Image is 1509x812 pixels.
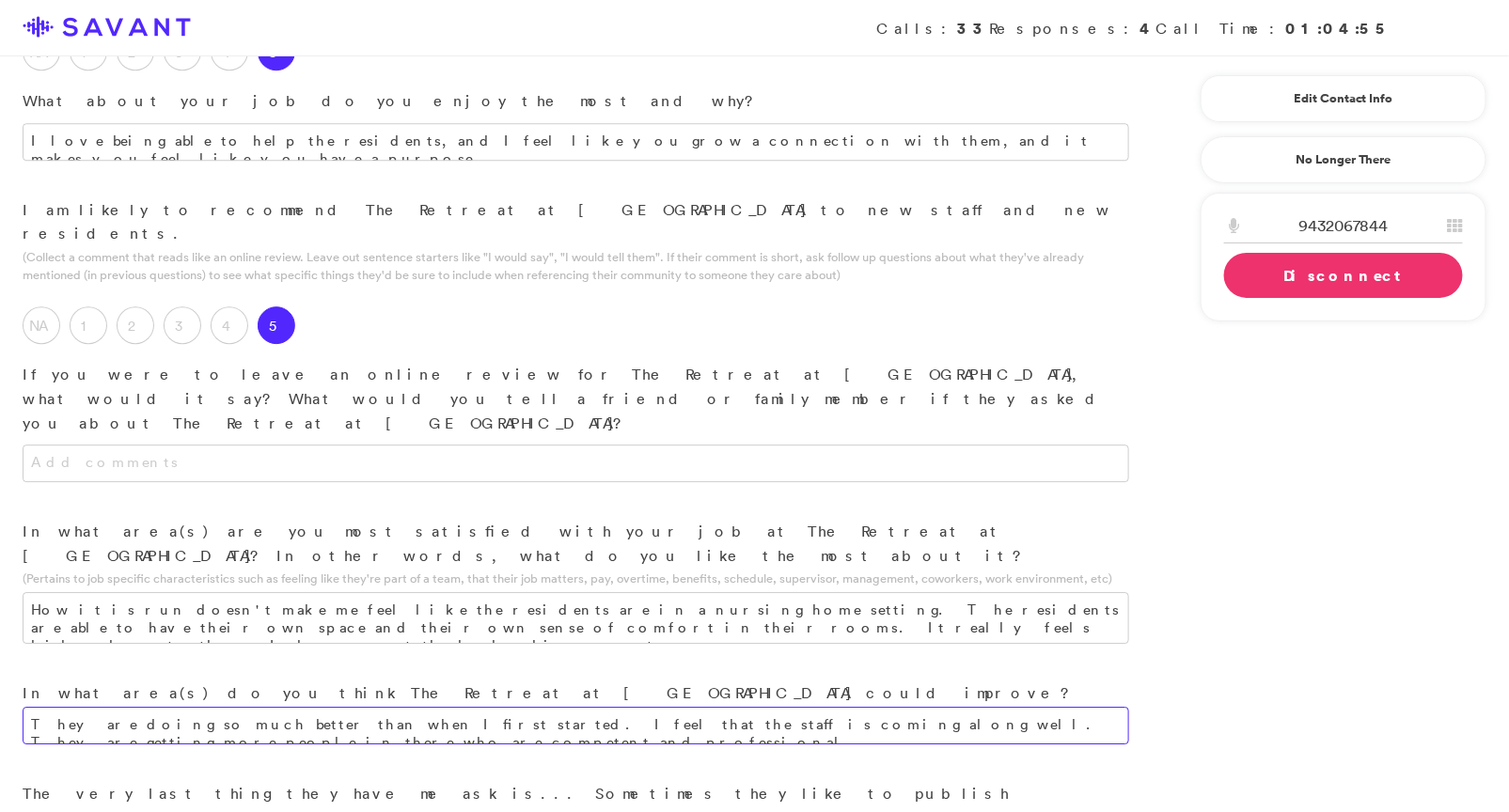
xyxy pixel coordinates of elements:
[23,681,1129,706] p: In what area(s) do you think The Retreat at [GEOGRAPHIC_DATA] could improve?
[1224,84,1463,114] a: Edit Contact Info
[211,306,248,344] label: 4
[23,520,1129,568] p: In what area(s) are you most satisfied with your job at The Retreat at [GEOGRAPHIC_DATA]? In othe...
[23,306,60,344] label: NA
[1201,136,1486,183] a: No Longer There
[1285,18,1392,39] strong: 01:04:55
[70,306,107,344] label: 1
[23,198,1129,246] p: I am likely to recommend The Retreat at [GEOGRAPHIC_DATA] to new staff and new residents.
[1140,18,1155,39] strong: 4
[23,363,1129,435] p: If you were to leave an online review for The Retreat at [GEOGRAPHIC_DATA], what would it say? Wh...
[258,306,295,344] label: 5
[23,248,1129,284] p: (Collect a comment that reads like an online review. Leave out sentence starters like "I would sa...
[117,306,154,344] label: 2
[1224,253,1463,298] a: Disconnect
[23,570,1129,587] p: (Pertains to job specific characteristics such as feeling like they're part of a team, that their...
[23,89,1129,114] p: What about your job do you enjoy the most and why?
[164,306,201,344] label: 3
[23,33,60,70] label: NA
[957,18,989,39] strong: 33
